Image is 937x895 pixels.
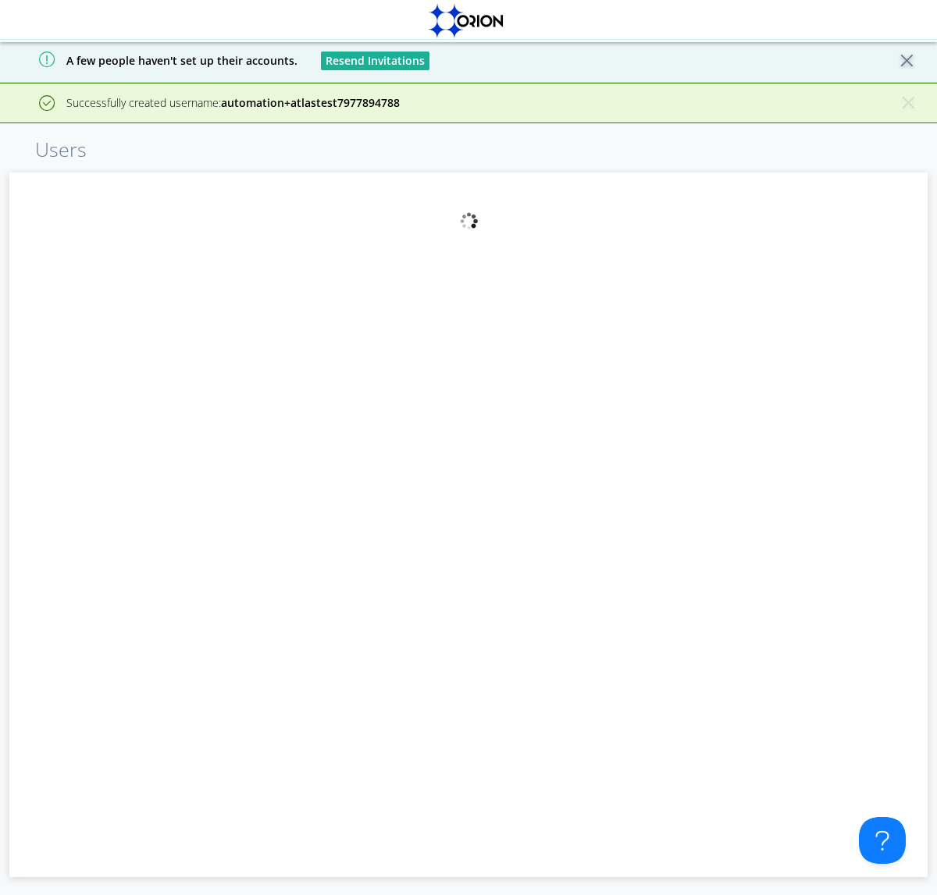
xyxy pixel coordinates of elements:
[321,51,429,70] button: Resend Invitations
[12,53,297,68] span: A few people haven't set up their accounts.
[221,95,400,110] strong: automation+atlastest7977894788
[859,817,906,864] iframe: Toggle Customer Support
[66,95,400,110] span: Successfully created username:
[459,211,479,231] img: spin.svg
